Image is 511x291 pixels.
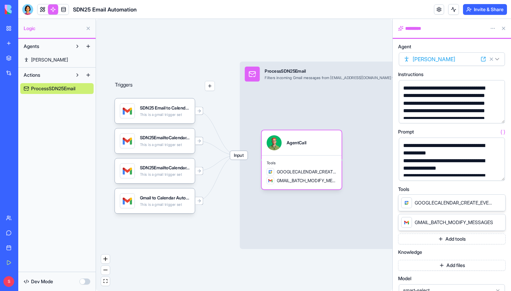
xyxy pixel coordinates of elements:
div: ProcessSDN25Email [265,68,452,74]
span: Actions [24,72,40,78]
g: Edge from 68eff9a8fdf728b0470bcc34 to 68eff99e6a409625d9021866 [196,111,239,155]
a: ProcessSDN25Email [20,83,94,94]
span: Instructions [398,72,423,77]
div: Filters incoming Gmail messages from [EMAIL_ADDRESS][DOMAIN_NAME] with subject containing 'טסט' a... [265,75,452,80]
span: Prompt [398,129,414,134]
div: AgentCall [287,140,306,146]
button: zoom out [101,266,110,275]
g: Edge from 68f00a9fb8e2d15ae7ba9f81 to 68eff99e6a409625d9021866 [196,155,239,171]
span: Logic [24,25,83,32]
div: InputProcessSDN25EmailFilters incoming Gmail messages from [EMAIL_ADDRESS][DOMAIN_NAME] with subj... [240,62,492,249]
span: ProcessSDN25Email [31,85,75,92]
a: [PERSON_NAME] [20,54,94,65]
span: GOOGLECALENDAR_CREATE_EVENT [415,199,494,206]
div: SDN25EmailtoCalendarTriggerThis is a gmail trigger set [115,159,215,184]
span: [PERSON_NAME] [31,56,68,63]
span: Agent [398,44,411,49]
div: This is a gmail trigger set [140,172,190,177]
button: Actions [20,70,72,80]
span: Knowledge [398,250,422,254]
button: zoom in [101,254,110,264]
button: Agents [20,41,72,52]
div: SDN25 Email to CalendarTrigger [140,105,190,111]
div: This is a gmail trigger set [140,202,190,207]
button: Invite & Share [463,4,507,15]
span: Tools [398,187,409,192]
button: Add tools [398,234,506,244]
div: Gmail to Calendar AutomationTrigger [140,195,190,201]
div: SDN25EmailtoCalendarTriggerThis is a gmail trigger set [115,128,215,153]
div: SDN25 Email to CalendarTriggerThis is a gmail trigger set [115,98,215,123]
div: This is a gmail trigger set [140,142,190,147]
img: logo [5,5,47,14]
g: Edge from 68f00b31c0b1261ce8de71c2 to 68eff99e6a409625d9021866 [196,155,239,201]
div: Triggers [115,61,215,213]
div: SDN25EmailtoCalendarTrigger [140,165,190,171]
button: Add files [398,260,506,271]
span: Model [398,276,411,281]
span: Dev Mode [31,278,53,285]
span: S [3,276,14,287]
span: GMAIL_BATCH_MODIFY_MESSAGES [415,219,493,226]
span: Agents [24,43,39,50]
button: fit view [101,277,110,286]
div: SDN25EmailtoCalendarTrigger [140,135,190,141]
span: GMAIL_BATCH_MODIFY_MESSAGES [277,177,337,184]
span: Input [230,151,248,160]
g: Edge from 68f00a833a97346ccb4ffd26 to 68eff99e6a409625d9021866 [196,141,239,155]
span: SDN25 Email Automation [73,5,137,14]
div: AgentCallToolsGOOGLECALENDAR_CREATE_EVENTGMAIL_BATCH_MODIFY_MESSAGES [262,130,362,189]
span: GOOGLECALENDAR_CREATE_EVENT [277,169,337,175]
p: Triggers [115,81,133,91]
div: This is a gmail trigger set [140,112,190,117]
span: Tools [267,161,337,166]
div: Gmail to Calendar AutomationTriggerThis is a gmail trigger set [115,188,215,213]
